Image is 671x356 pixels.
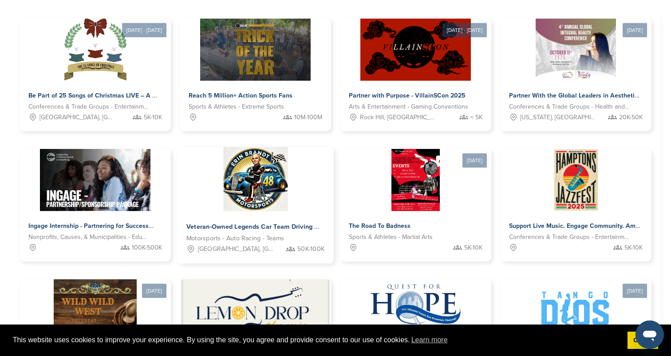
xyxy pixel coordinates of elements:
a: Sponsorpitch & Veteran-Owned Legends Car Team Driving Racing Excellence and Community Impact Acro... [177,147,334,264]
a: dismiss cookie message [628,332,658,349]
span: [GEOGRAPHIC_DATA], [GEOGRAPHIC_DATA] [39,113,115,122]
iframe: Button to launch messaging window [635,321,664,349]
span: 50K-100K [297,244,324,254]
img: Sponsorpitch & [364,279,467,341]
span: 20K-50K [619,113,643,122]
a: [DATE] - [DATE] Sponsorpitch & Partner with Purpose - VillainSCon 2025 Arts & Entertainment - Gam... [340,4,491,131]
img: Sponsorpitch & [40,149,150,211]
span: Motorsports - Auto Racing - Teams [186,234,284,244]
span: Sports & Athletes - Extreme Sports [189,102,284,112]
span: Veteran-Owned Legends Car Team Driving Racing Excellence and Community Impact Across [GEOGRAPHIC_... [186,223,563,231]
div: [DATE] - [DATE] [442,23,487,37]
span: 100K-500K [132,243,162,253]
div: [DATE] [623,23,647,37]
span: 5K-10K [144,113,162,122]
a: [DATE] - [DATE] Sponsorpitch & Be Part of 25 Songs of Christmas LIVE – A Holiday Experience That ... [20,4,171,131]
img: Sponsorpitch & [391,149,439,211]
div: [DATE] [462,153,487,168]
div: [DATE] [142,284,166,298]
a: Sponsorpitch & Ingage Internship - Partnering for Success Nonprofits, Causes, & Municipalities - ... [20,149,171,262]
img: Sponsorpitch & [223,147,288,211]
span: 5K-10K [464,243,482,253]
span: Partner With the Global Leaders in Aesthetics [509,92,641,99]
span: Rock Hill, [GEOGRAPHIC_DATA] [360,113,436,122]
img: Sponsorpitch & [64,19,126,81]
img: Sponsorpitch & [553,149,599,211]
span: Conferences & Trade Groups - Entertainment [509,232,629,242]
a: learn more about cookies [410,333,449,347]
img: Sponsorpitch & [521,279,631,341]
span: [US_STATE], [GEOGRAPHIC_DATA] [520,113,596,122]
span: [GEOGRAPHIC_DATA], [GEOGRAPHIC_DATA], [GEOGRAPHIC_DATA], [GEOGRAPHIC_DATA] [198,244,276,254]
div: [DATE] - [DATE] [122,23,166,37]
span: < 5K [470,113,482,122]
img: Sponsorpitch & [54,279,137,341]
a: [DATE] Sponsorpitch & The Road To Badness Sports & Athletes - Martial Arts 5K-10K [340,135,491,262]
a: Sponsorpitch & Support Live Music. Engage Community. Amplify Your Brand Conferences & Trade Group... [500,149,651,262]
span: 5K-10K [624,243,643,253]
span: This website uses cookies to improve your experience. By using the site, you agree and provide co... [13,333,620,347]
span: Nonprofits, Causes, & Municipalities - Education [28,232,149,242]
img: Sponsorpitch & [360,19,471,81]
span: Be Part of 25 Songs of Christmas LIVE – A Holiday Experience That Gives Back [28,92,255,99]
span: 10M-100M [294,113,322,122]
img: Sponsorpitch & [181,279,330,341]
img: Sponsorpitch & [536,19,616,81]
div: [DATE] [623,284,647,298]
span: Conferences & Trade Groups - Entertainment [28,102,149,112]
img: Sponsorpitch & [200,19,311,81]
span: The Road To Badness [349,222,410,230]
a: Sponsorpitch & Reach 5 Million+ Action Sports Fans Sports & Athletes - Extreme Sports 10M-100M [180,19,331,131]
span: Arts & Entertainment - Gaming Conventions [349,102,468,112]
span: Conferences & Trade Groups - Health and Wellness [509,102,629,112]
span: Partner with Purpose - VillainSCon 2025 [349,92,466,99]
a: [DATE] Sponsorpitch & Partner With the Global Leaders in Aesthetics Conferences & Trade Groups - ... [500,4,651,131]
span: Ingage Internship - Partnering for Success [28,222,149,230]
span: Reach 5 Million+ Action Sports Fans [189,92,292,99]
span: Sports & Athletes - Martial Arts [349,232,433,242]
